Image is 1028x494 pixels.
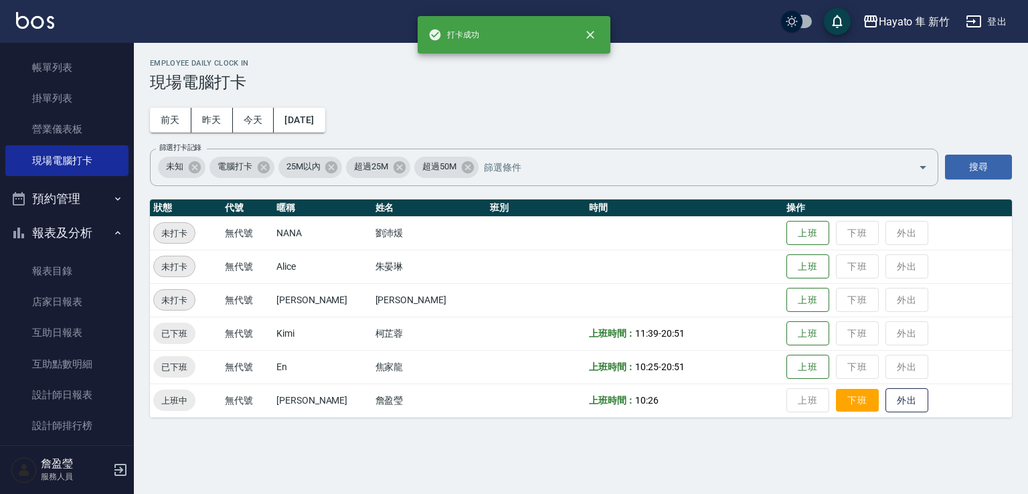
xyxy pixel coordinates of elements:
[586,199,783,217] th: 時間
[209,160,260,173] span: 電腦打卡
[159,143,201,153] label: 篩選打卡記錄
[153,394,195,408] span: 上班中
[5,83,128,114] a: 掛單列表
[661,328,685,339] span: 20:51
[158,157,205,178] div: 未知
[150,199,222,217] th: 狀態
[857,8,955,35] button: Hayato 隼 新竹
[346,160,396,173] span: 超過25M
[5,52,128,83] a: 帳單列表
[273,384,372,417] td: [PERSON_NAME]
[414,160,464,173] span: 超過50M
[5,410,128,441] a: 設計師排行榜
[589,361,636,372] b: 上班時間：
[273,250,372,283] td: Alice
[209,157,274,178] div: 電腦打卡
[960,9,1012,34] button: 登出
[836,389,879,412] button: 下班
[635,395,659,406] span: 10:26
[274,108,325,133] button: [DATE]
[150,73,1012,92] h3: 現場電腦打卡
[428,28,479,42] span: 打卡成功
[5,256,128,286] a: 報表目錄
[150,59,1012,68] h2: Employee Daily Clock In
[153,327,195,341] span: 已下班
[786,288,829,313] button: 上班
[273,350,372,384] td: En
[278,160,329,173] span: 25M以內
[41,457,109,471] h5: 詹盈瑩
[372,250,487,283] td: 朱晏琳
[278,157,343,178] div: 25M以內
[154,293,195,307] span: 未打卡
[5,380,128,410] a: 設計師日報表
[222,283,273,317] td: 無代號
[589,328,636,339] b: 上班時間：
[16,12,54,29] img: Logo
[879,13,950,30] div: Hayato 隼 新竹
[273,199,372,217] th: 暱稱
[635,361,659,372] span: 10:25
[222,350,273,384] td: 無代號
[5,114,128,145] a: 營業儀表板
[222,250,273,283] td: 無代號
[233,108,274,133] button: 今天
[41,471,109,483] p: 服務人員
[273,317,372,350] td: Kimi
[5,286,128,317] a: 店家日報表
[661,361,685,372] span: 20:51
[273,283,372,317] td: [PERSON_NAME]
[5,349,128,380] a: 互助點數明細
[824,8,851,35] button: save
[5,216,128,250] button: 報表及分析
[885,388,928,413] button: 外出
[191,108,233,133] button: 昨天
[945,155,1012,179] button: 搜尋
[372,283,487,317] td: [PERSON_NAME]
[5,317,128,348] a: 互助日報表
[481,155,895,179] input: 篩選條件
[372,199,487,217] th: 姓名
[222,216,273,250] td: 無代號
[786,321,829,346] button: 上班
[589,395,636,406] b: 上班時間：
[150,108,191,133] button: 前天
[786,254,829,279] button: 上班
[487,199,586,217] th: 班別
[5,441,128,472] a: 商品銷售排行榜
[222,199,273,217] th: 代號
[5,145,128,176] a: 現場電腦打卡
[372,216,487,250] td: 劉沛煖
[576,20,605,50] button: close
[372,317,487,350] td: 柯芷蓉
[154,226,195,240] span: 未打卡
[346,157,410,178] div: 超過25M
[273,216,372,250] td: NANA
[372,384,487,417] td: 詹盈瑩
[586,350,783,384] td: -
[414,157,479,178] div: 超過50M
[153,360,195,374] span: 已下班
[372,350,487,384] td: 焦家龍
[11,457,37,483] img: Person
[912,157,934,178] button: Open
[222,317,273,350] td: 無代號
[783,199,1012,217] th: 操作
[786,355,829,380] button: 上班
[158,160,191,173] span: 未知
[586,317,783,350] td: -
[786,221,829,246] button: 上班
[222,384,273,417] td: 無代號
[154,260,195,274] span: 未打卡
[635,328,659,339] span: 11:39
[5,181,128,216] button: 預約管理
